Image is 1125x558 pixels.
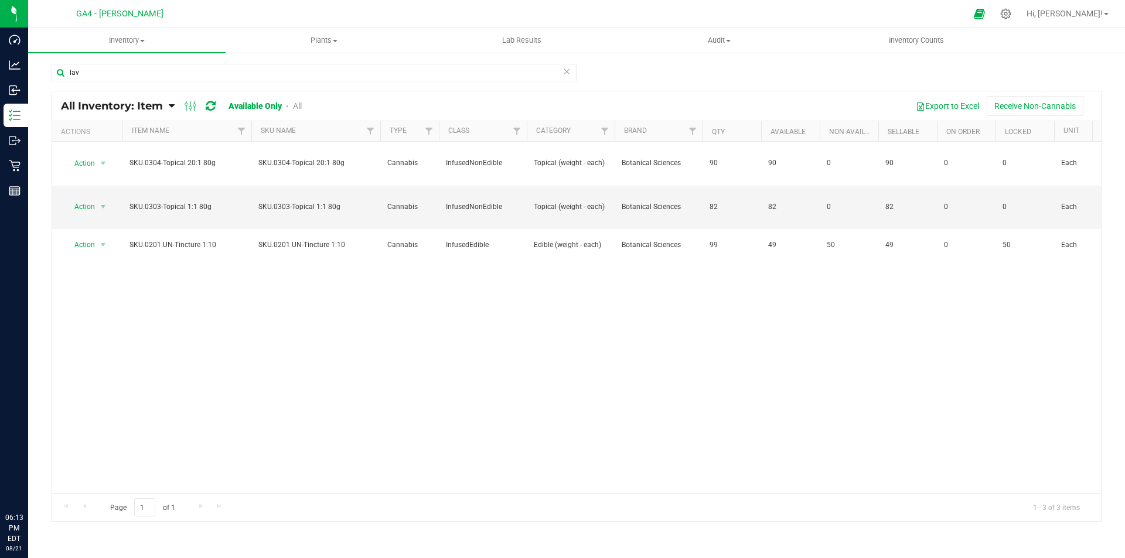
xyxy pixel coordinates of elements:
[818,28,1015,53] a: Inventory Counts
[622,158,696,169] span: Botanical Sciences
[621,35,817,46] span: Audit
[446,158,520,169] span: InfusedNonEdible
[387,239,432,251] span: Cannabis
[1061,158,1106,169] span: Each
[885,201,930,213] span: 82
[52,64,577,81] input: Search Item Name, Retail Display Name, SKU, Part Number...
[562,64,571,79] span: Clear
[28,35,226,46] span: Inventory
[61,128,118,136] div: Actions
[258,239,373,251] span: SKU.0201.UN-Tincture 1:10
[1003,158,1047,169] span: 0
[1005,128,1031,136] a: Locked
[448,126,469,135] a: Class
[9,59,21,71] inline-svg: Analytics
[944,158,988,169] span: 0
[9,160,21,172] inline-svg: Retail
[507,121,527,141] a: Filter
[96,237,111,253] span: select
[132,126,169,135] a: Item Name
[446,201,520,213] span: InfusedNonEdible
[1063,126,1079,135] a: Unit
[710,239,754,251] span: 99
[229,101,282,111] a: Available Only
[908,96,987,116] button: Export to Excel
[536,126,571,135] a: Category
[226,28,423,53] a: Plants
[258,201,373,213] span: SKU.0303-Topical 1:1 80g
[232,121,251,141] a: Filter
[595,121,615,141] a: Filter
[261,126,296,135] a: SKU Name
[486,35,557,46] span: Lab Results
[5,544,23,553] p: 08/21
[768,158,813,169] span: 90
[621,28,818,53] a: Audit
[9,135,21,146] inline-svg: Outbound
[446,239,520,251] span: InfusedEdible
[129,158,244,169] span: SKU.0304-Topical 20:1 80g
[100,498,185,516] span: Page of 1
[96,198,111,215] span: select
[1003,239,1047,251] span: 50
[28,28,226,53] a: Inventory
[61,100,169,112] a: All Inventory: Item
[987,96,1083,116] button: Receive Non-Cannabis
[885,239,930,251] span: 49
[827,201,871,213] span: 0
[827,158,871,169] span: 0
[771,128,806,136] a: Available
[1061,201,1106,213] span: Each
[998,8,1013,19] div: Manage settings
[946,128,980,136] a: On Order
[420,121,439,141] a: Filter
[873,35,960,46] span: Inventory Counts
[12,464,47,499] iframe: Resource center
[64,155,96,172] span: Action
[1024,498,1089,516] span: 1 - 3 of 3 items
[390,126,407,135] a: Type
[885,158,930,169] span: 90
[534,201,608,213] span: Topical (weight - each)
[768,201,813,213] span: 82
[534,158,608,169] span: Topical (weight - each)
[768,239,813,251] span: 49
[64,198,96,215] span: Action
[888,128,919,136] a: Sellable
[624,126,647,135] a: Brand
[258,158,373,169] span: SKU.0304-Topical 20:1 80g
[9,34,21,46] inline-svg: Dashboard
[827,239,871,251] span: 50
[712,128,725,136] a: Qty
[423,28,621,53] a: Lab Results
[710,201,754,213] span: 82
[64,237,96,253] span: Action
[129,201,244,213] span: SKU.0303-Topical 1:1 80g
[966,2,993,25] span: Open Ecommerce Menu
[944,239,988,251] span: 0
[361,121,380,141] a: Filter
[134,498,155,516] input: 1
[1003,201,1047,213] span: 0
[9,84,21,96] inline-svg: Inbound
[76,9,163,19] span: GA4 - [PERSON_NAME]
[1061,239,1106,251] span: Each
[387,158,432,169] span: Cannabis
[1027,9,1103,18] span: Hi, [PERSON_NAME]!
[96,155,111,172] span: select
[534,239,608,251] span: Edible (weight - each)
[9,185,21,197] inline-svg: Reports
[622,201,696,213] span: Botanical Sciences
[293,101,302,111] a: All
[683,121,703,141] a: Filter
[129,239,244,251] span: SKU.0201.UN-Tincture 1:10
[710,158,754,169] span: 90
[9,109,21,121] inline-svg: Inventory
[5,512,23,544] p: 06:13 PM EDT
[226,35,422,46] span: Plants
[387,201,432,213] span: Cannabis
[61,100,163,112] span: All Inventory: Item
[944,201,988,213] span: 0
[622,239,696,251] span: Botanical Sciences
[829,128,881,136] a: Non-Available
